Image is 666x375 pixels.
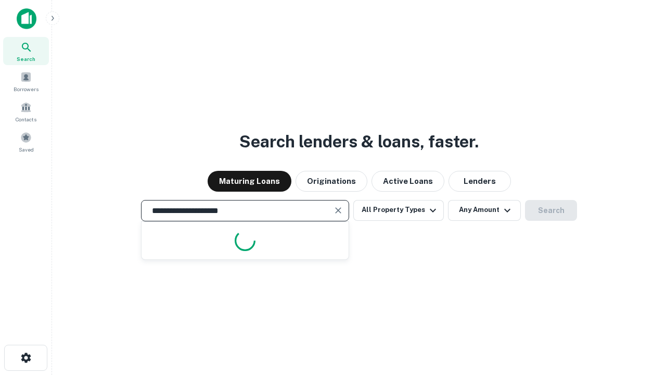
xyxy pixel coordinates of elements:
[16,115,36,123] span: Contacts
[448,200,521,221] button: Any Amount
[353,200,444,221] button: All Property Types
[17,55,35,63] span: Search
[449,171,511,192] button: Lenders
[372,171,444,192] button: Active Loans
[296,171,367,192] button: Originations
[331,203,345,218] button: Clear
[3,128,49,156] a: Saved
[14,85,39,93] span: Borrowers
[17,8,36,29] img: capitalize-icon.png
[208,171,291,192] button: Maturing Loans
[239,129,479,154] h3: Search lenders & loans, faster.
[614,292,666,342] iframe: Chat Widget
[19,145,34,154] span: Saved
[3,97,49,126] a: Contacts
[3,67,49,95] a: Borrowers
[3,37,49,65] a: Search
